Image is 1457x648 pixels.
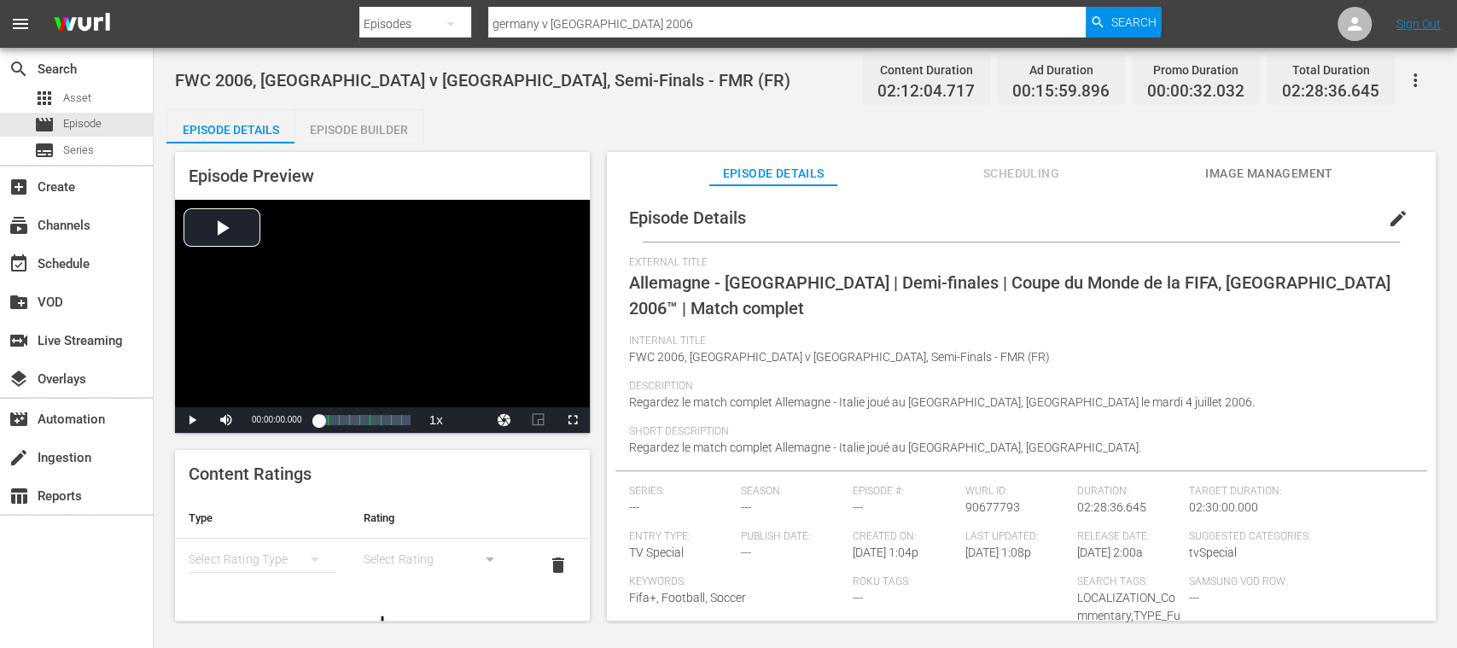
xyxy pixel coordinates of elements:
[9,292,29,312] span: VOD
[294,109,423,143] button: Episode Builder
[629,380,1405,394] span: Description
[1012,82,1110,102] span: 00:15:59.896
[41,4,123,44] img: ans4CAIJ8jUAAAAAAAAAAAAAAAAAAAAAAAAgQb4GAAAAAAAAAAAAAAAAAAAAAAAAJMjXAAAAAAAAAAAAAAAAAAAAAAAAgAT5G...
[1077,591,1180,640] span: LOCALIZATION_Commentary,TYPE_Full Match Replay
[629,575,845,589] span: Keywords:
[853,546,918,559] span: [DATE] 1:04p
[175,498,590,592] table: simple table
[9,330,29,351] span: Live Streaming
[1189,591,1199,604] span: ---
[1077,575,1180,589] span: Search Tags:
[629,335,1405,348] span: Internal Title
[1205,163,1333,184] span: Image Management
[629,500,639,514] span: ---
[548,555,568,575] span: delete
[957,163,1085,184] span: Scheduling
[1396,17,1441,31] a: Sign Out
[853,591,863,604] span: ---
[1282,82,1379,102] span: 02:28:36.645
[965,485,1069,499] span: Wurl ID:
[853,530,956,544] span: Created On:
[63,115,102,132] span: Episode
[1012,58,1110,82] div: Ad Duration
[189,464,312,484] span: Content Ratings
[175,498,349,539] th: Type
[1189,500,1258,514] span: 02:30:00.000
[175,70,790,90] span: FWC 2006, [GEOGRAPHIC_DATA] v [GEOGRAPHIC_DATA], Semi-Finals - FMR (FR)
[1077,485,1180,499] span: Duration:
[1388,208,1408,229] span: edit
[1110,7,1156,38] span: Search
[629,207,746,228] span: Episode Details
[9,486,29,506] span: Reports
[522,407,556,433] button: Picture-in-Picture
[175,200,590,433] div: Video Player
[34,114,55,135] span: Episode
[741,500,751,514] span: ---
[709,163,837,184] span: Episode Details
[629,546,684,559] span: TV Special
[741,546,751,559] span: ---
[741,485,844,499] span: Season:
[853,500,863,514] span: ---
[419,407,453,433] button: Playback Rate
[965,530,1069,544] span: Last Updated:
[9,59,29,79] span: Search
[9,369,29,389] span: Overlays
[209,407,243,433] button: Mute
[10,14,31,34] span: menu
[9,447,29,468] span: Ingestion
[1147,82,1244,102] span: 00:00:32.032
[853,575,1069,589] span: Roku Tags:
[1077,500,1146,514] span: 02:28:36.645
[965,546,1031,559] span: [DATE] 1:08p
[629,485,732,499] span: Series:
[9,215,29,236] span: Channels
[538,545,579,586] button: delete
[629,425,1405,439] span: Short Description
[741,530,844,544] span: Publish Date:
[189,166,314,186] span: Episode Preview
[629,395,1255,409] span: Regardez le match complet Allemagne - Italie joué au [GEOGRAPHIC_DATA], [GEOGRAPHIC_DATA] le mard...
[63,142,94,159] span: Series
[556,407,590,433] button: Fullscreen
[1282,58,1379,82] div: Total Duration
[629,441,1141,454] span: Regardez le match complet Allemagne - Italie joué au [GEOGRAPHIC_DATA], [GEOGRAPHIC_DATA].
[294,109,423,150] div: Episode Builder
[1147,58,1244,82] div: Promo Duration
[252,415,301,424] span: 00:00:00.000
[1189,485,1405,499] span: Target Duration:
[175,407,209,433] button: Play
[9,177,29,197] span: Create
[349,498,523,539] th: Rating
[487,407,522,433] button: Jump To Time
[629,272,1390,318] span: Allemagne - [GEOGRAPHIC_DATA] | Demi-finales | Coupe du Monde de la FIFA, [GEOGRAPHIC_DATA] 2006™...
[1189,530,1405,544] span: Suggested Categories:
[318,415,410,425] div: Progress Bar
[853,485,956,499] span: Episode #:
[34,88,55,108] span: Asset
[166,109,294,150] div: Episode Details
[1077,530,1180,544] span: Release Date:
[1077,546,1143,559] span: [DATE] 2:00a
[63,90,91,107] span: Asset
[877,58,975,82] div: Content Duration
[877,82,975,102] span: 02:12:04.717
[1086,7,1161,38] button: Search
[1378,198,1419,239] button: edit
[9,409,29,429] span: Automation
[629,350,1050,364] span: FWC 2006, [GEOGRAPHIC_DATA] v [GEOGRAPHIC_DATA], Semi-Finals - FMR (FR)
[1189,546,1237,559] span: tvSpecial
[1189,575,1292,589] span: Samsung VOD Row:
[965,500,1020,514] span: 90677793
[34,140,55,161] span: Series
[629,530,732,544] span: Entry Type:
[629,256,1405,270] span: External Title
[166,109,294,143] button: Episode Details
[9,254,29,274] span: Schedule
[629,591,746,604] span: Fifa+, Football, Soccer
